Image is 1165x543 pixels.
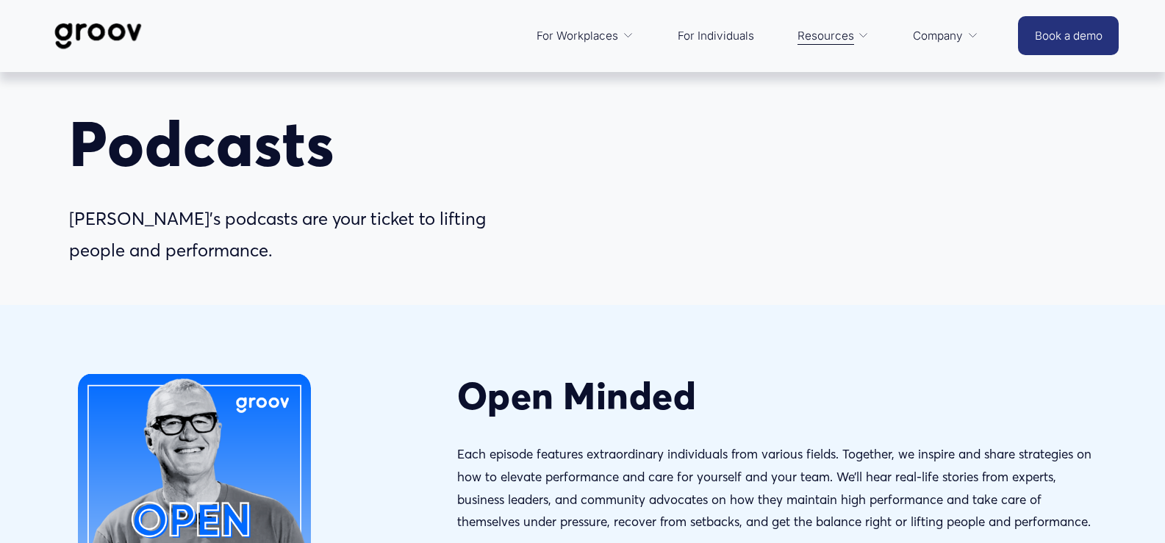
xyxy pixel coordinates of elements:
[797,26,854,46] span: Resources
[46,12,150,60] img: Groov | Workplace Science Platform | Unlock Performance | Drive Results
[457,443,1097,533] p: Each episode features extraordinary individuals from various fields. Together, we inspire and sha...
[529,18,641,54] a: folder dropdown
[906,18,986,54] a: folder dropdown
[1018,16,1118,55] a: Book a demo
[670,18,761,54] a: For Individuals
[790,18,877,54] a: folder dropdown
[537,26,618,46] span: For Workplaces
[457,373,697,419] strong: Open Minded
[913,26,963,46] span: Company
[69,204,492,267] p: [PERSON_NAME]’s podcasts are your ticket to lifting people and performance.
[69,110,492,179] h1: Podcasts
